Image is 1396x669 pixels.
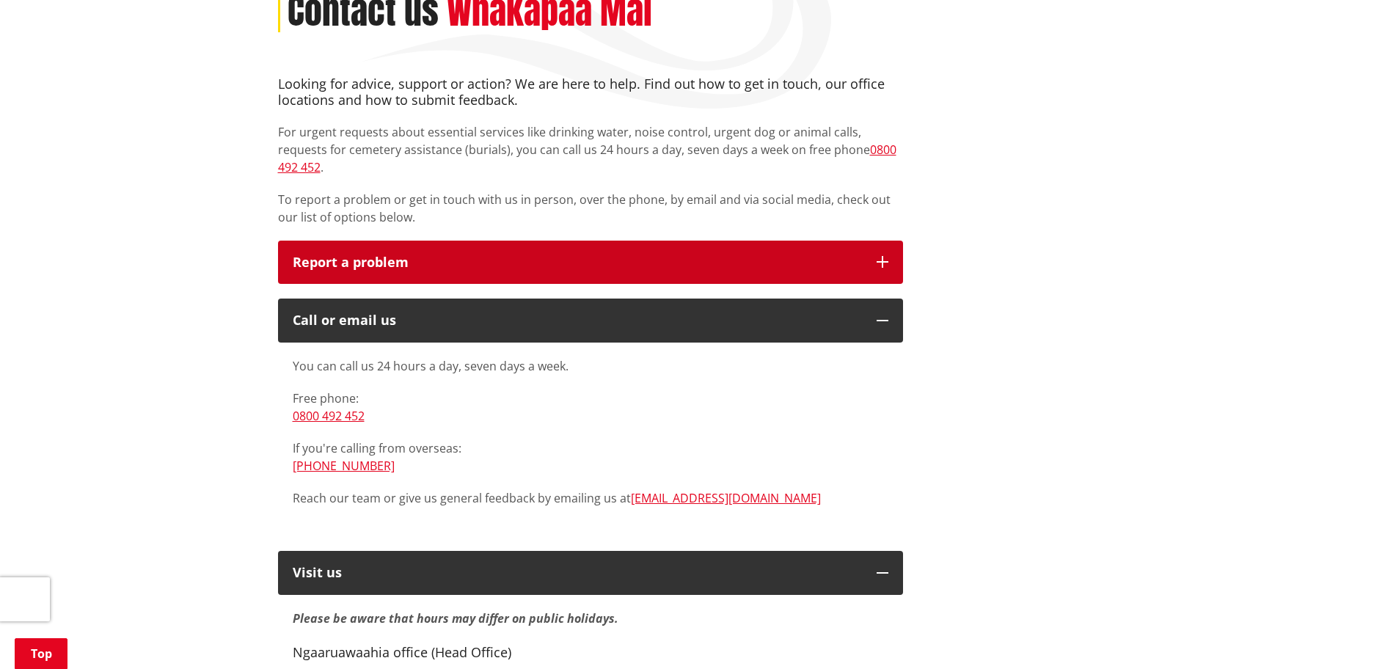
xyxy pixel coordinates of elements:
p: Report a problem [293,255,862,270]
a: 0800 492 452 [293,408,365,424]
h4: Looking for advice, support or action? We are here to help. Find out how to get in touch, our off... [278,76,903,108]
p: For urgent requests about essential services like drinking water, noise control, urgent dog or an... [278,123,903,176]
button: Report a problem [278,241,903,285]
a: [PHONE_NUMBER] [293,458,395,474]
a: [EMAIL_ADDRESS][DOMAIN_NAME] [631,490,821,506]
p: Free phone: [293,390,888,425]
p: You can call us 24 hours a day, seven days a week. [293,357,888,375]
a: 0800 492 452 [278,142,896,175]
button: Call or email us [278,299,903,343]
iframe: Messenger Launcher [1329,607,1381,660]
div: Call or email us [293,313,862,328]
p: Visit us [293,566,862,580]
strong: Please be aware that hours may differ on public holidays. [293,610,618,644]
h4: Ngaaruawaahia office (Head Office) [293,645,888,661]
a: Top [15,638,67,669]
p: Reach our team or give us general feedback by emailing us at [293,489,888,507]
p: If you're calling from overseas: [293,439,888,475]
button: Visit us [278,551,903,595]
p: To report a problem or get in touch with us in person, over the phone, by email and via social me... [278,191,903,226]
